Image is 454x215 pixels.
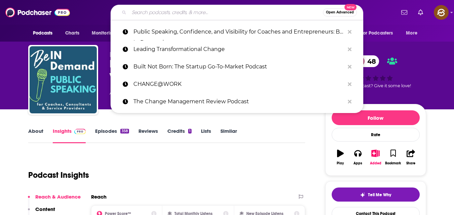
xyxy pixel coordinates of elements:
[188,129,192,133] div: 1
[434,5,449,20] button: Show profile menu
[354,161,362,165] div: Apps
[340,83,411,88] span: Good podcast? Give it some love!
[111,23,363,41] a: Public Speaking, Confidence, and Visibility for Coaches and Entrepreneurs: Be In Demand
[120,129,129,133] div: 358
[349,145,367,169] button: Apps
[332,145,349,169] button: Play
[368,192,391,198] span: Tell Me Why
[65,29,80,38] span: Charts
[111,93,363,110] a: The Change Management Review Podcast
[361,55,379,67] span: 48
[332,110,420,125] button: Follow
[406,29,417,38] span: More
[220,128,237,143] a: Similar
[110,51,288,57] span: [PERSON_NAME], Public Speaking Coach & Visibility Strategist
[28,27,61,40] button: open menu
[332,187,420,202] button: tell me why sparkleTell Me Why
[332,128,420,142] div: Rate
[111,58,363,75] a: Built Not Born: The Startup Go-To-Market Podcast
[406,161,415,165] div: Share
[138,128,158,143] a: Reviews
[370,161,381,165] div: Added
[74,129,86,134] img: Podchaser Pro
[354,55,379,67] a: 48
[35,206,55,212] p: Content
[61,27,84,40] a: Charts
[133,23,344,41] p: Public Speaking, Confidence, and Visibility for Coaches and Entrepreneurs: Be In Demand
[133,75,344,93] p: CHANGE@WORK
[384,145,402,169] button: Bookmark
[111,75,363,93] a: CHANGE@WORK
[402,145,419,169] button: Share
[30,46,97,113] img: Public Speaking, Confidence, and Visibility for Coaches and Entrepreneurs: Be In Demand
[415,7,426,18] a: Show notifications dropdown
[111,41,363,58] a: Leading Transformational Change
[133,58,344,75] p: Built Not Born: The Startup Go-To-Market Podcast
[35,194,81,200] p: Reach & Audience
[110,89,239,97] div: A podcast
[337,161,344,165] div: Play
[361,29,393,38] span: For Podcasters
[33,29,53,38] span: Podcasts
[28,128,43,143] a: About
[28,194,81,206] button: Reach & Audience
[5,6,70,19] img: Podchaser - Follow, Share and Rate Podcasts
[401,27,426,40] button: open menu
[53,128,86,143] a: InsightsPodchaser Pro
[95,128,129,143] a: Episodes358
[367,145,384,169] button: Added
[434,5,449,20] span: Logged in as hey85204
[167,128,192,143] a: Credits1
[28,170,89,180] h1: Podcast Insights
[344,4,357,10] span: New
[325,51,426,93] div: 48Good podcast? Give it some love!
[111,5,363,20] div: Search podcasts, credits, & more...
[92,29,116,38] span: Monitoring
[133,41,344,58] p: Leading Transformational Change
[399,7,410,18] a: Show notifications dropdown
[385,161,401,165] div: Bookmark
[357,27,403,40] button: open menu
[129,7,323,18] input: Search podcasts, credits, & more...
[201,128,211,143] a: Lists
[323,8,357,16] button: Open AdvancedNew
[87,27,124,40] button: open menu
[326,11,354,14] span: Open Advanced
[434,5,449,20] img: User Profile
[360,192,365,198] img: tell me why sparkle
[133,93,344,110] p: The Change Management Review Podcast
[91,194,107,200] h2: Reach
